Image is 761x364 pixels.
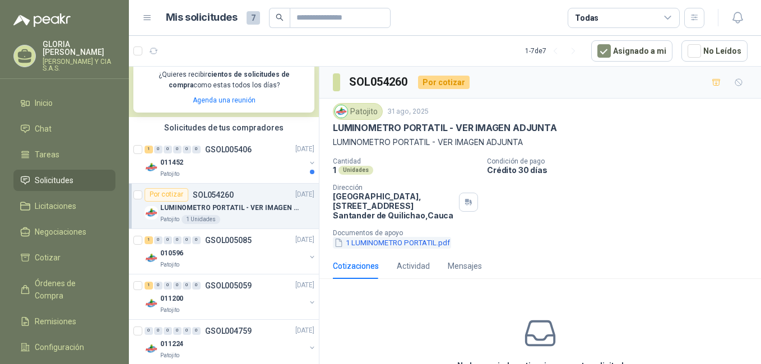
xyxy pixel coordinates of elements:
[160,170,179,179] p: Patojito
[333,184,454,192] p: Dirección
[183,282,191,290] div: 0
[145,146,153,153] div: 1
[145,297,158,310] img: Company Logo
[192,236,201,244] div: 0
[173,236,182,244] div: 0
[295,235,314,245] p: [DATE]
[35,97,53,109] span: Inicio
[35,174,73,186] span: Solicitudes
[13,92,115,114] a: Inicio
[525,42,582,60] div: 1 - 7 de 7
[160,215,179,224] p: Patojito
[13,195,115,217] a: Licitaciones
[154,146,163,153] div: 0
[333,103,383,120] div: Patojito
[35,315,76,328] span: Remisiones
[333,192,454,220] p: [GEOGRAPHIC_DATA], [STREET_ADDRESS] Santander de Quilichao , Cauca
[145,234,317,269] a: 1 0 0 0 0 0 GSOL005085[DATE] Company Logo010596Patojito
[448,260,482,272] div: Mensajes
[154,327,163,335] div: 0
[164,146,172,153] div: 0
[13,170,115,191] a: Solicitudes
[154,236,163,244] div: 0
[193,191,234,199] p: SOL054260
[164,236,172,244] div: 0
[333,237,451,249] button: 1 LUMINOMETRO PORTATIL.pdf
[13,247,115,268] a: Cotizar
[43,58,115,72] p: [PERSON_NAME] Y CIA S.A.S.
[145,279,317,315] a: 1 0 0 0 0 0 GSOL005059[DATE] Company Logo011200Patojito
[160,203,300,213] p: LUMINOMETRO PORTATIL - VER IMAGEN ADJUNTA
[183,327,191,335] div: 0
[333,260,379,272] div: Cotizaciones
[183,146,191,153] div: 0
[164,282,172,290] div: 0
[335,105,347,118] img: Company Logo
[160,339,183,349] p: 011224
[145,206,158,220] img: Company Logo
[333,122,557,134] p: LUMINOMETRO PORTATIL - VER IMAGEN ADJUNTA
[164,327,172,335] div: 0
[154,282,163,290] div: 0
[13,118,115,139] a: Chat
[387,106,429,117] p: 31 ago, 2025
[192,327,201,335] div: 0
[145,236,153,244] div: 1
[35,226,86,238] span: Negociaciones
[295,325,314,336] p: [DATE]
[35,200,76,212] span: Licitaciones
[192,282,201,290] div: 0
[160,351,179,360] p: Patojito
[166,10,238,26] h1: Mis solicitudes
[160,306,179,315] p: Patojito
[192,146,201,153] div: 0
[681,40,748,62] button: No Leídos
[145,282,153,290] div: 1
[140,69,308,91] p: ¿Quieres recibir como estas todos los días?
[295,144,314,155] p: [DATE]
[145,161,158,174] img: Company Logo
[35,251,61,264] span: Cotizar
[418,76,470,89] div: Por cotizar
[35,148,59,161] span: Tareas
[13,273,115,306] a: Órdenes de Compra
[333,136,748,148] p: LUMINOMETRO PORTATIL - VER IMAGEN ADJUNTA
[487,165,757,175] p: Crédito 30 días
[247,11,260,25] span: 7
[205,146,252,153] p: GSOL005406
[487,157,757,165] p: Condición de pago
[295,280,314,291] p: [DATE]
[35,341,84,353] span: Configuración
[160,248,183,259] p: 010596
[160,293,183,304] p: 011200
[145,143,317,179] a: 1 0 0 0 0 0 GSOL005406[DATE] Company Logo011452Patojito
[145,342,158,356] img: Company Logo
[276,13,284,21] span: search
[13,221,115,242] a: Negociaciones
[160,260,179,269] p: Patojito
[169,71,290,89] b: cientos de solicitudes de compra
[333,157,478,165] p: Cantidad
[145,324,317,360] a: 0 0 0 0 0 0 GSOL004759[DATE] Company Logo011224Patojito
[145,251,158,265] img: Company Logo
[591,40,672,62] button: Asignado a mi
[193,96,256,104] a: Agenda una reunión
[183,236,191,244] div: 0
[205,327,252,335] p: GSOL004759
[205,282,252,290] p: GSOL005059
[129,184,319,229] a: Por cotizarSOL054260[DATE] Company LogoLUMINOMETRO PORTATIL - VER IMAGEN ADJUNTAPatojito1 Unidades
[35,277,105,302] span: Órdenes de Compra
[160,157,183,168] p: 011452
[173,146,182,153] div: 0
[205,236,252,244] p: GSOL005085
[129,117,319,138] div: Solicitudes de tus compradores
[13,13,71,27] img: Logo peakr
[13,337,115,358] a: Configuración
[145,188,188,202] div: Por cotizar
[575,12,598,24] div: Todas
[333,165,336,175] p: 1
[182,215,220,224] div: 1 Unidades
[145,327,153,335] div: 0
[397,260,430,272] div: Actividad
[35,123,52,135] span: Chat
